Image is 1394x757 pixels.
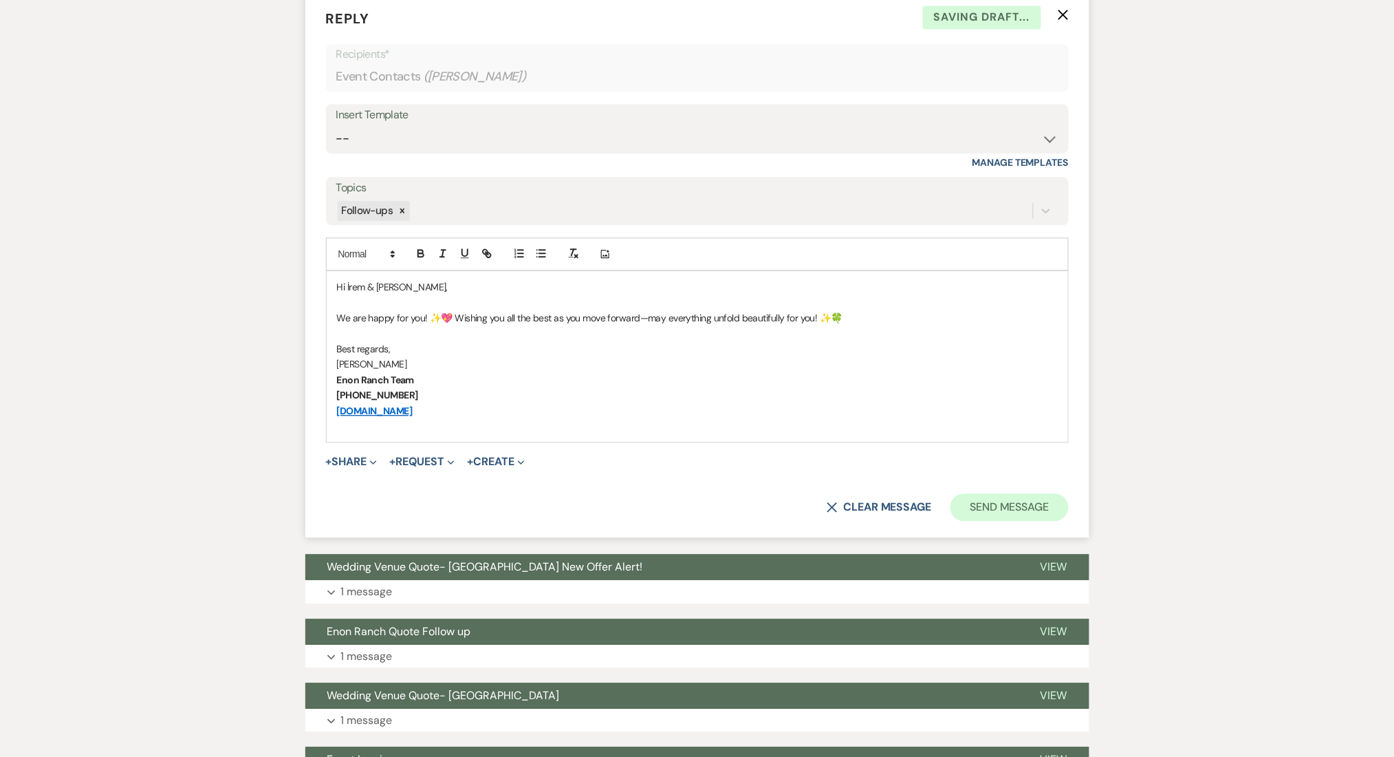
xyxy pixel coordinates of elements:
button: Create [467,456,524,467]
span: View [1041,688,1067,703]
p: 1 message [341,583,393,601]
span: Wedding Venue Quote- [GEOGRAPHIC_DATA] [327,688,560,703]
button: Send Message [950,493,1068,521]
label: Topics [336,178,1058,198]
span: + [326,456,332,467]
span: [PERSON_NAME] [337,358,407,370]
p: 1 message [341,712,393,729]
button: Share [326,456,378,467]
a: Manage Templates [972,156,1069,169]
div: Event Contacts [336,63,1058,90]
span: Best regards, [337,343,391,355]
button: View [1019,683,1089,709]
a: [DOMAIN_NAME] [337,405,413,417]
strong: Enon Ranch Team [337,374,415,386]
button: 1 message [305,645,1089,668]
div: Insert Template [336,105,1058,125]
span: Wedding Venue Quote- [GEOGRAPHIC_DATA] New Offer Alert! [327,559,643,574]
span: + [467,456,473,467]
p: We are happy for you! ✨💖 Wishing you all the best as you move forward—may everything unfold beaut... [337,310,1058,326]
button: View [1019,619,1089,645]
button: View [1019,554,1089,580]
button: Wedding Venue Quote- [GEOGRAPHIC_DATA] New Offer Alert! [305,554,1019,580]
span: View [1041,559,1067,574]
p: Recipients* [336,45,1058,63]
button: Wedding Venue Quote- [GEOGRAPHIC_DATA] [305,683,1019,709]
span: Hi İrem & [PERSON_NAME], [337,281,448,293]
p: 1 message [341,648,393,665]
span: Saving draft... [923,6,1041,29]
div: Follow-ups [338,201,395,221]
span: + [389,456,395,467]
button: Clear message [827,502,931,513]
span: Enon Ranch Quote Follow up [327,624,471,639]
span: Reply [326,10,370,28]
button: 1 message [305,580,1089,604]
strong: [PHONE_NUMBER] [337,389,418,401]
button: Enon Ranch Quote Follow up [305,619,1019,645]
button: 1 message [305,709,1089,732]
span: View [1041,624,1067,639]
button: Request [389,456,455,467]
span: ( [PERSON_NAME] ) [424,67,527,86]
